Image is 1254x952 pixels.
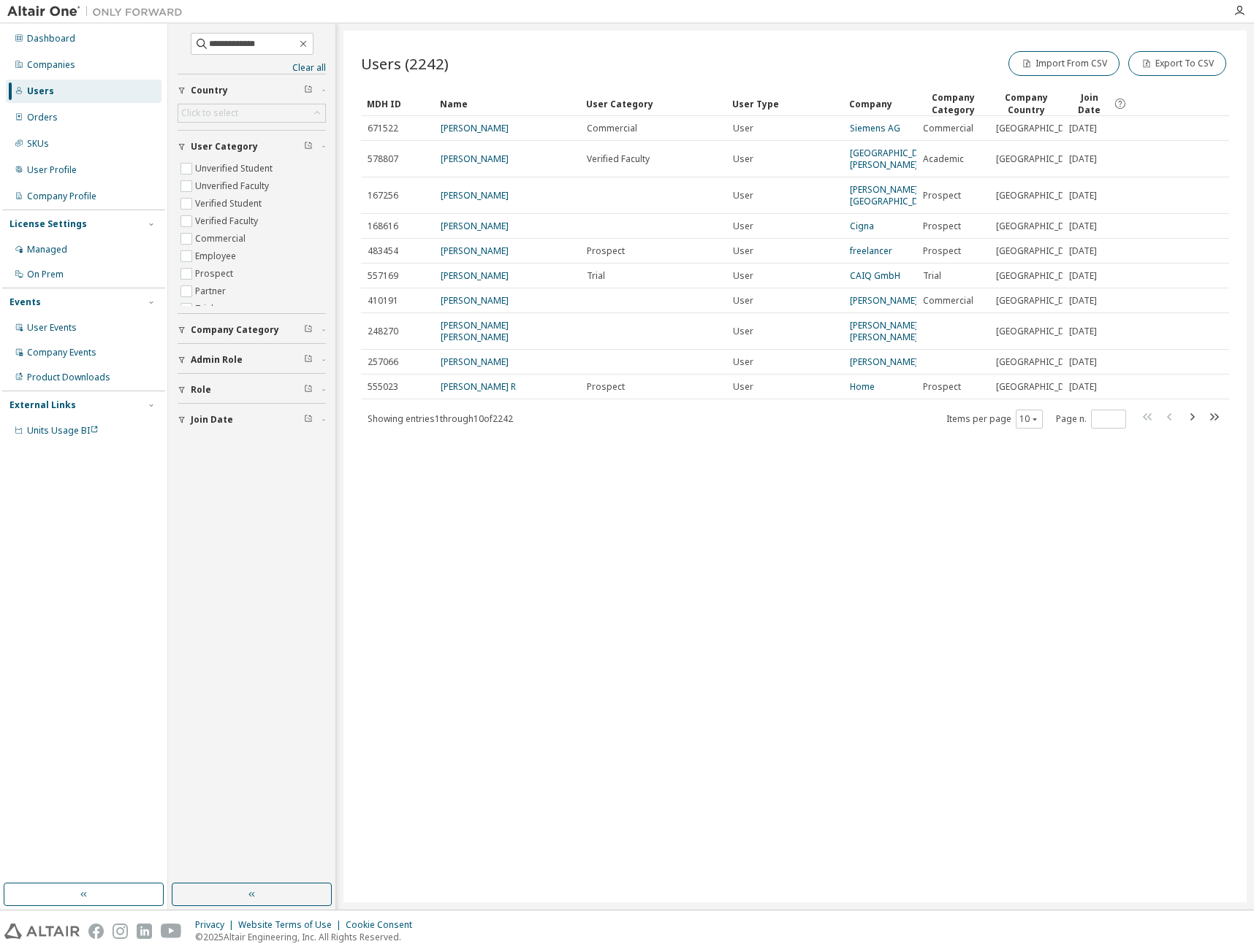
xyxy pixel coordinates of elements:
span: 168616 [368,220,398,232]
div: Users [27,85,54,97]
div: Click to select [181,107,238,119]
span: User [733,245,753,257]
span: User [733,356,753,368]
span: [DATE] [1069,190,1097,201]
span: [DATE] [1069,326,1097,337]
span: Academic [923,153,964,165]
span: Role [191,384,211,396]
div: User Category [586,92,721,115]
div: Dashboard [27,33,75,45]
a: [PERSON_NAME] R [441,380,516,393]
div: Orders [27,112,58,123]
span: User [733,123,753,134]
span: Join Date [1068,91,1110,116]
span: 555023 [368,381,398,393]
div: Managed [27,244,67,256]
span: Trial [587,270,605,282]
span: [GEOGRAPHIC_DATA] [996,326,1084,337]
div: Company Category [922,91,984,116]
span: 410191 [368,295,398,307]
button: Role [178,374,326,406]
a: [PERSON_NAME] [850,356,918,368]
span: [DATE] [1069,245,1097,257]
span: [DATE] [1069,295,1097,307]
img: youtube.svg [161,924,182,939]
label: Partner [195,283,229,300]
a: freelancer [850,245,892,257]
span: Join Date [191,414,233,426]
label: Commercial [195,230,248,247]
label: Trial [195,300,216,318]
button: Import From CSV [1008,51,1120,76]
span: Clear filter [304,384,313,396]
span: Units Usage BI [27,424,99,437]
div: Company Events [27,347,96,358]
img: instagram.svg [113,924,128,939]
div: Privacy [195,919,238,931]
span: User [733,295,753,307]
a: [PERSON_NAME] [441,189,509,201]
div: User Type [732,92,837,115]
div: MDH ID [367,92,428,115]
div: User Profile [27,164,77,176]
div: Name [440,92,574,115]
span: Clear filter [304,85,313,96]
div: Company [849,92,911,115]
span: User [733,153,753,165]
a: [PERSON_NAME] [PERSON_NAME] [441,319,509,343]
span: Showing entries 1 through 10 of 2242 [368,412,513,425]
span: [GEOGRAPHIC_DATA] [996,245,1084,257]
span: Company Category [191,324,279,336]
a: [PERSON_NAME] [441,122,509,134]
span: [DATE] [1069,356,1097,368]
div: Company Country [995,91,1057,116]
label: Unverified Faculty [195,177,272,195]
span: Prospect [923,220,961,232]
a: [PERSON_NAME] [441,356,509,368]
span: [GEOGRAPHIC_DATA] [996,270,1084,282]
span: [GEOGRAPHIC_DATA] [996,190,1084,201]
a: [PERSON_NAME][GEOGRAPHIC_DATA] [850,183,938,207]
span: Admin Role [191,354,243,366]
span: Prospect [587,381,625,393]
a: Cigna [850,220,874,232]
div: SKUs [27,138,49,150]
span: [DATE] [1069,123,1097,134]
span: User [733,381,753,393]
span: User [733,270,753,282]
button: 10 [1019,413,1039,425]
a: [PERSON_NAME] [441,294,509,307]
div: External Links [9,399,76,411]
span: Prospect [923,190,961,201]
span: Users (2242) [361,53,449,74]
label: Prospect [195,265,236,283]
p: © 2025 Altair Engineering, Inc. All Rights Reserved. [195,931,421,943]
span: [DATE] [1069,270,1097,282]
span: 578807 [368,153,398,165]
div: User Events [27,322,77,334]
div: Events [9,296,41,308]
button: Export To CSV [1128,51,1226,76]
span: [GEOGRAPHIC_DATA] [996,381,1084,393]
a: [PERSON_NAME] [441,153,509,165]
div: Company Profile [27,191,96,202]
a: CAIQ GmbH [850,269,900,282]
button: Admin Role [178,344,326,376]
svg: Date when the user was first added or directly signed up. If the user was deleted and later re-ad... [1114,97,1127,110]
span: User [733,220,753,232]
span: Clear filter [304,354,313,366]
a: [PERSON_NAME] [441,220,509,232]
span: Items per page [946,410,1043,429]
span: Clear filter [304,141,313,153]
div: Click to select [178,104,325,122]
span: [DATE] [1069,381,1097,393]
span: 483454 [368,245,398,257]
span: Page n. [1056,410,1126,429]
span: User [733,326,753,337]
span: [GEOGRAPHIC_DATA] [996,153,1084,165]
span: [DATE] [1069,220,1097,232]
span: User [733,190,753,201]
a: [GEOGRAPHIC_DATA][PERSON_NAME] [850,147,938,171]
span: Prospect [923,245,961,257]
span: Trial [923,270,941,282]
